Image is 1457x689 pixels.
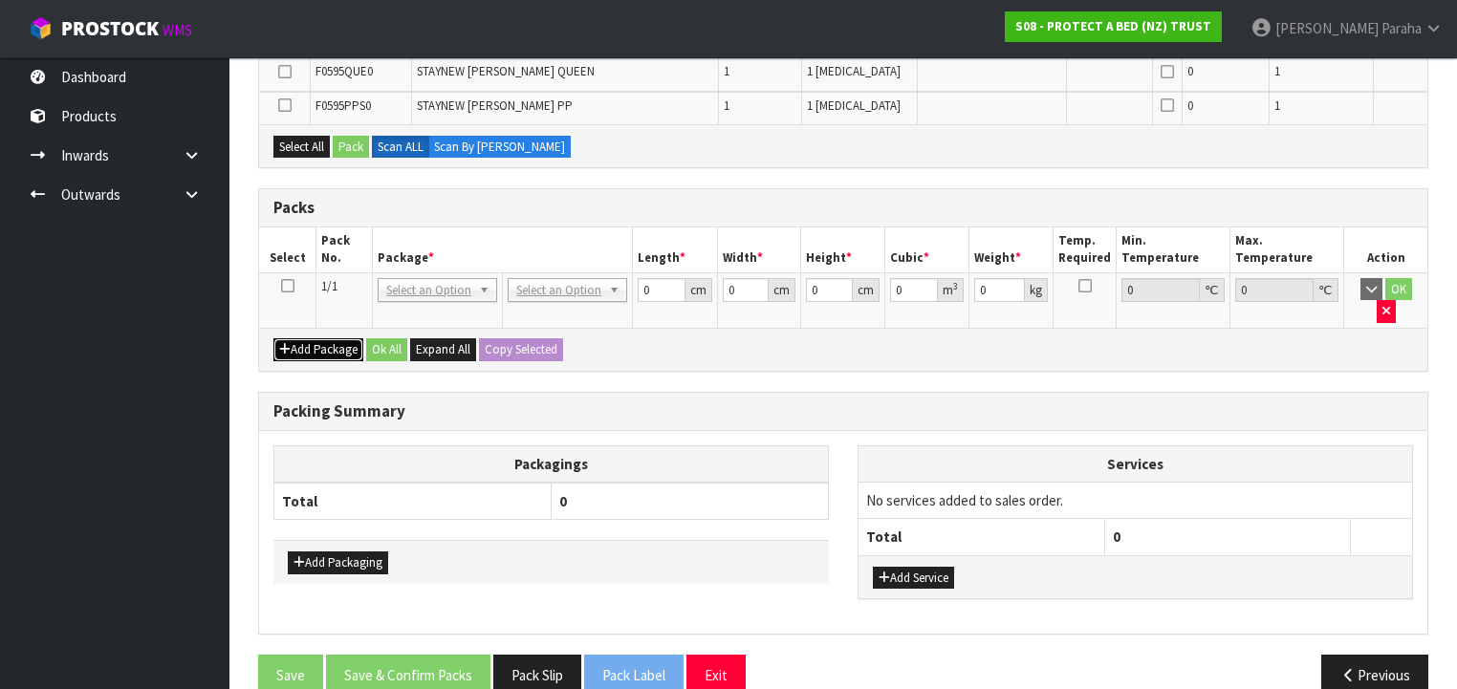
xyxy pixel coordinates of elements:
[1381,19,1422,37] span: Paraha
[885,227,968,272] th: Cubic
[853,278,880,302] div: cm
[1344,227,1427,272] th: Action
[410,338,476,361] button: Expand All
[953,280,958,292] sup: 3
[1113,528,1120,546] span: 0
[807,63,901,79] span: 1 [MEDICAL_DATA]
[61,16,159,41] span: ProStock
[321,278,337,294] span: 1/1
[386,279,471,302] span: Select an Option
[315,97,371,114] span: F0595PPS0
[938,278,964,302] div: m
[1015,18,1211,34] strong: S08 - PROTECT A BED (NZ) TRUST
[259,227,316,272] th: Select
[968,227,1053,272] th: Weight
[333,136,369,159] button: Pack
[274,483,552,520] th: Total
[1187,63,1193,79] span: 0
[163,21,192,39] small: WMS
[373,227,633,272] th: Package
[559,492,567,510] span: 0
[1054,227,1117,272] th: Temp. Required
[1274,97,1280,114] span: 1
[801,227,885,272] th: Height
[316,227,373,272] th: Pack No.
[516,279,601,302] span: Select an Option
[417,63,595,79] span: STAYNEW [PERSON_NAME] QUEEN
[769,278,795,302] div: cm
[633,227,717,272] th: Length
[859,446,1412,483] th: Services
[273,199,1413,217] h3: Packs
[417,97,573,114] span: STAYNEW [PERSON_NAME] PP
[1275,19,1379,37] span: [PERSON_NAME]
[1117,227,1230,272] th: Min. Temperature
[428,136,571,159] label: Scan By [PERSON_NAME]
[479,338,563,361] button: Copy Selected
[1385,278,1412,301] button: OK
[274,445,829,483] th: Packagings
[1274,63,1280,79] span: 1
[416,341,470,357] span: Expand All
[273,402,1413,420] h3: Packing Summary
[1314,278,1338,302] div: ℃
[807,97,901,114] span: 1 [MEDICAL_DATA]
[1005,11,1222,42] a: S08 - PROTECT A BED (NZ) TRUST
[372,136,429,159] label: Scan ALL
[873,567,954,590] button: Add Service
[273,136,330,159] button: Select All
[685,278,712,302] div: cm
[859,519,1104,555] th: Total
[1187,97,1193,114] span: 0
[273,338,363,361] button: Add Package
[315,63,373,79] span: F0595QUE0
[1025,278,1048,302] div: kg
[717,227,801,272] th: Width
[859,483,1412,519] td: No services added to sales order.
[1200,278,1225,302] div: ℃
[724,63,729,79] span: 1
[724,97,729,114] span: 1
[29,16,53,40] img: cube-alt.png
[366,338,407,361] button: Ok All
[1230,227,1344,272] th: Max. Temperature
[288,551,388,574] button: Add Packaging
